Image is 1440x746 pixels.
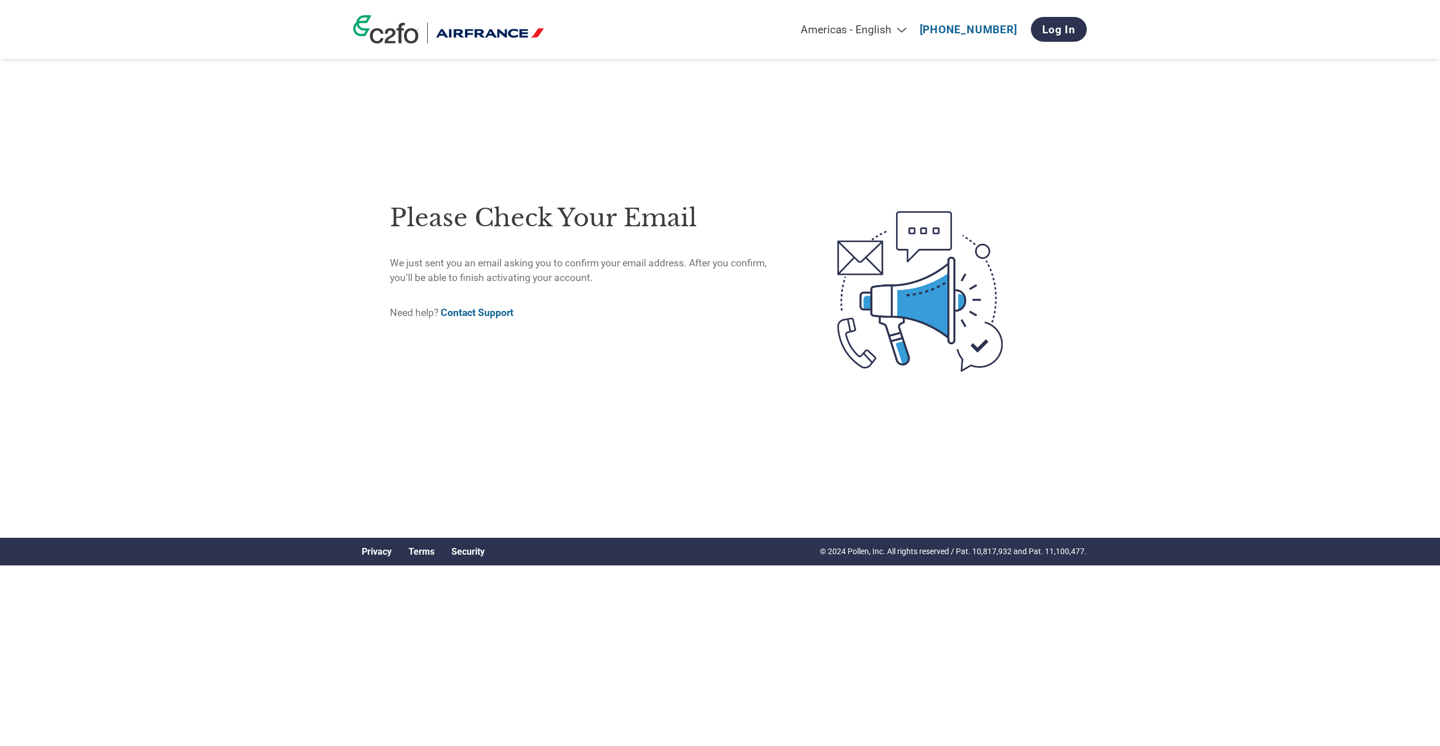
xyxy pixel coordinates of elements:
[820,546,1087,558] p: © 2024 Pollen, Inc. All rights reserved / Pat. 10,817,932 and Pat. 11,100,477.
[409,546,434,557] a: Terms
[1031,17,1087,42] a: Log In
[451,546,485,557] a: Security
[790,191,1050,392] img: open-email
[390,305,790,320] p: Need help?
[390,256,790,286] p: We just sent you an email asking you to confirm your email address. After you confirm, you’ll be ...
[436,23,544,43] img: Air France
[390,200,790,236] h1: Please check your email
[353,15,419,43] img: c2fo logo
[362,546,392,557] a: Privacy
[920,23,1017,36] a: [PHONE_NUMBER]
[441,307,513,318] a: Contact Support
